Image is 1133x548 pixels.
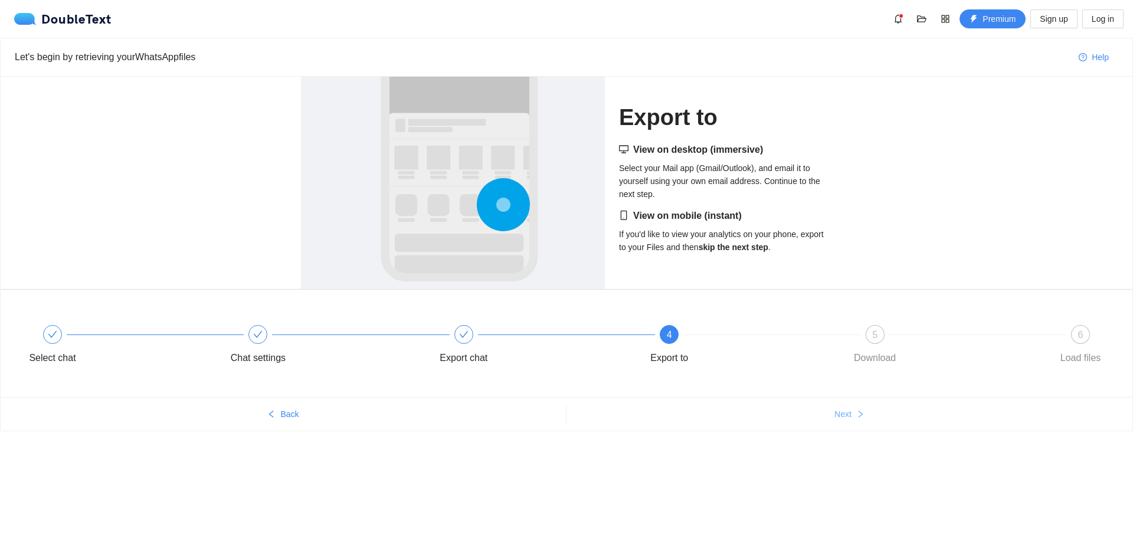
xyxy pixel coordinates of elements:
span: question-circle [1079,53,1087,63]
span: appstore [936,14,954,24]
button: thunderboltPremium [960,9,1026,28]
button: Sign up [1030,9,1077,28]
span: desktop [619,145,628,154]
button: appstore [936,9,955,28]
h1: Export to [619,104,832,132]
h5: View on desktop (immersive) [619,143,832,157]
div: Chat settings [231,349,286,367]
span: folder-open [913,14,931,24]
span: Back [280,408,299,421]
button: Nextright [566,405,1132,424]
div: Load files [1060,349,1101,367]
span: check [48,330,57,339]
div: Export to [650,349,688,367]
span: thunderbolt [970,15,978,24]
div: Select chat [18,325,224,367]
span: Help [1092,51,1109,64]
span: bell [889,14,907,24]
span: Premium [983,12,1016,25]
span: 6 [1078,330,1083,340]
button: question-circleHelp [1069,48,1118,67]
img: logo [14,13,41,25]
strong: skip the next step [699,242,768,252]
div: 6Load files [1046,325,1115,367]
div: If you'd like to view your analytics on your phone, export to your Files and then . [619,209,832,254]
span: 5 [872,330,877,340]
div: Export chat [440,349,487,367]
div: Select your Mail app (Gmail/Outlook), and email it to yourself using your own email address. Cont... [619,143,832,201]
button: bell [889,9,908,28]
div: Export chat [430,325,635,367]
span: check [459,330,469,339]
span: left [267,410,276,419]
span: mobile [619,211,628,220]
div: Download [854,349,896,367]
a: logoDoubleText [14,13,112,25]
button: leftBack [1,405,566,424]
span: Log in [1092,12,1114,25]
span: Next [834,408,852,421]
div: Chat settings [224,325,429,367]
span: 4 [667,330,672,340]
div: DoubleText [14,13,112,25]
button: Log in [1082,9,1124,28]
div: 5Download [841,325,1046,367]
span: check [253,330,263,339]
h5: View on mobile (instant) [619,209,832,223]
div: 4Export to [635,325,840,367]
div: Let's begin by retrieving your WhatsApp files [15,50,1069,64]
span: right [856,410,865,419]
span: Sign up [1040,12,1067,25]
div: Select chat [29,349,76,367]
button: folder-open [912,9,931,28]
